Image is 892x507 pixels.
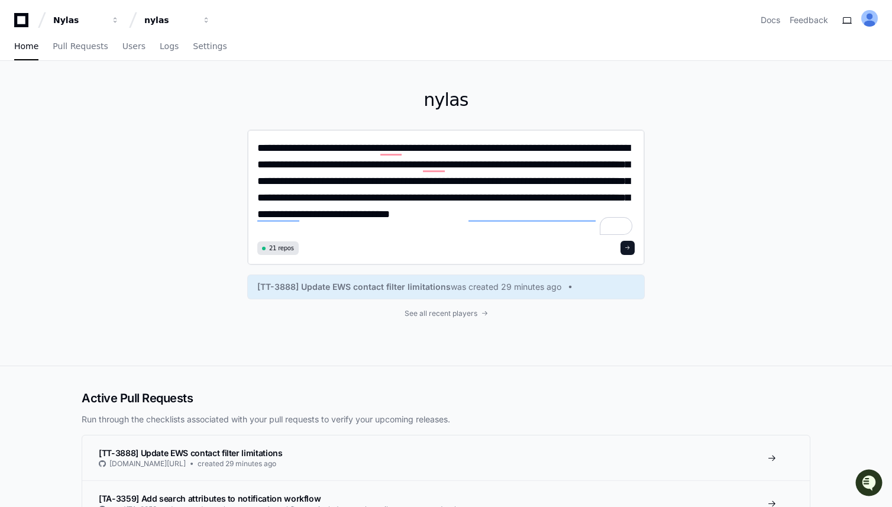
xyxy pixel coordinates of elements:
span: was created 29 minutes ago [451,281,561,293]
span: Pylon [118,124,143,133]
h1: nylas [247,89,645,111]
span: Logs [160,43,179,50]
h2: Active Pull Requests [82,390,810,406]
div: nylas [144,14,195,26]
button: Nylas [49,9,124,31]
div: We're available if you need us! [40,100,150,109]
span: [TT-3888] Update EWS contact filter limitations [99,448,283,458]
span: created 29 minutes ago [198,459,276,469]
a: Docs [761,14,780,26]
a: Home [14,33,38,60]
div: Welcome [12,47,215,66]
div: Start new chat [40,88,194,100]
img: 1756235613930-3d25f9e4-fa56-45dd-b3ad-e072dfbd1548 [12,88,33,109]
p: Run through the checklists associated with your pull requests to verify your upcoming releases. [82,414,810,425]
a: Settings [193,33,227,60]
span: See all recent players [405,309,477,318]
a: [TT-3888] Update EWS contact filter limitationswas created 29 minutes ago [257,281,635,293]
button: nylas [140,9,215,31]
a: Logs [160,33,179,60]
span: [TT-3888] Update EWS contact filter limitations [257,281,451,293]
a: Pull Requests [53,33,108,60]
div: Nylas [53,14,104,26]
a: [TT-3888] Update EWS contact filter limitations[DOMAIN_NAME][URL]created 29 minutes ago [82,435,810,480]
span: Home [14,43,38,50]
a: Users [122,33,146,60]
span: [TA-3359] Add search attributes to notification workflow [99,493,321,503]
textarea: To enrich screen reader interactions, please activate Accessibility in Grammarly extension settings [257,140,635,237]
span: [DOMAIN_NAME][URL] [109,459,186,469]
span: Pull Requests [53,43,108,50]
span: 21 repos [269,244,294,253]
a: Powered byPylon [83,124,143,133]
button: Start new chat [201,92,215,106]
span: Settings [193,43,227,50]
a: See all recent players [247,309,645,318]
img: ALV-UjVIVO1xujVLAuPApzUHhlN9_vKf9uegmELgxzPxAbKOtnGOfPwn3iBCG1-5A44YWgjQJBvBkNNH2W5_ERJBpY8ZVwxlF... [861,10,878,27]
iframe: Open customer support [854,468,886,500]
span: Users [122,43,146,50]
button: Feedback [790,14,828,26]
img: PlayerZero [12,12,35,35]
